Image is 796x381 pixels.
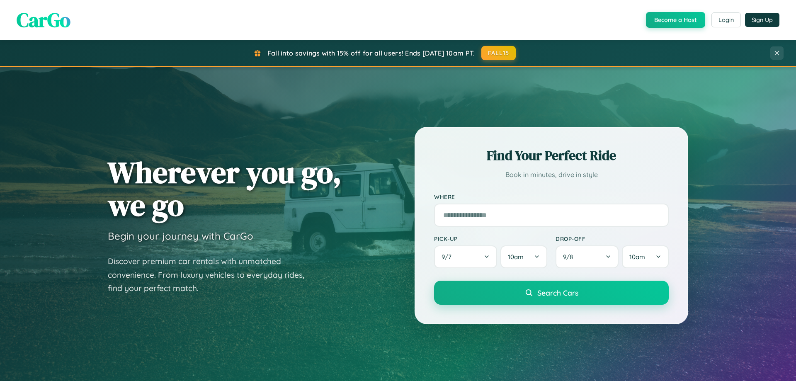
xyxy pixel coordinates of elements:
[563,253,577,261] span: 9 / 8
[442,253,456,261] span: 9 / 7
[434,235,547,242] label: Pick-up
[537,288,578,297] span: Search Cars
[434,245,497,268] button: 9/7
[745,13,779,27] button: Sign Up
[434,193,669,200] label: Where
[622,245,669,268] button: 10am
[500,245,547,268] button: 10am
[434,169,669,181] p: Book in minutes, drive in style
[108,255,315,295] p: Discover premium car rentals with unmatched convenience. From luxury vehicles to everyday rides, ...
[481,46,516,60] button: FALL15
[508,253,524,261] span: 10am
[267,49,475,57] span: Fall into savings with 15% off for all users! Ends [DATE] 10am PT.
[108,230,253,242] h3: Begin your journey with CarGo
[711,12,741,27] button: Login
[17,6,70,34] span: CarGo
[629,253,645,261] span: 10am
[108,156,342,221] h1: Wherever you go, we go
[646,12,705,28] button: Become a Host
[556,235,669,242] label: Drop-off
[556,245,619,268] button: 9/8
[434,146,669,165] h2: Find Your Perfect Ride
[434,281,669,305] button: Search Cars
